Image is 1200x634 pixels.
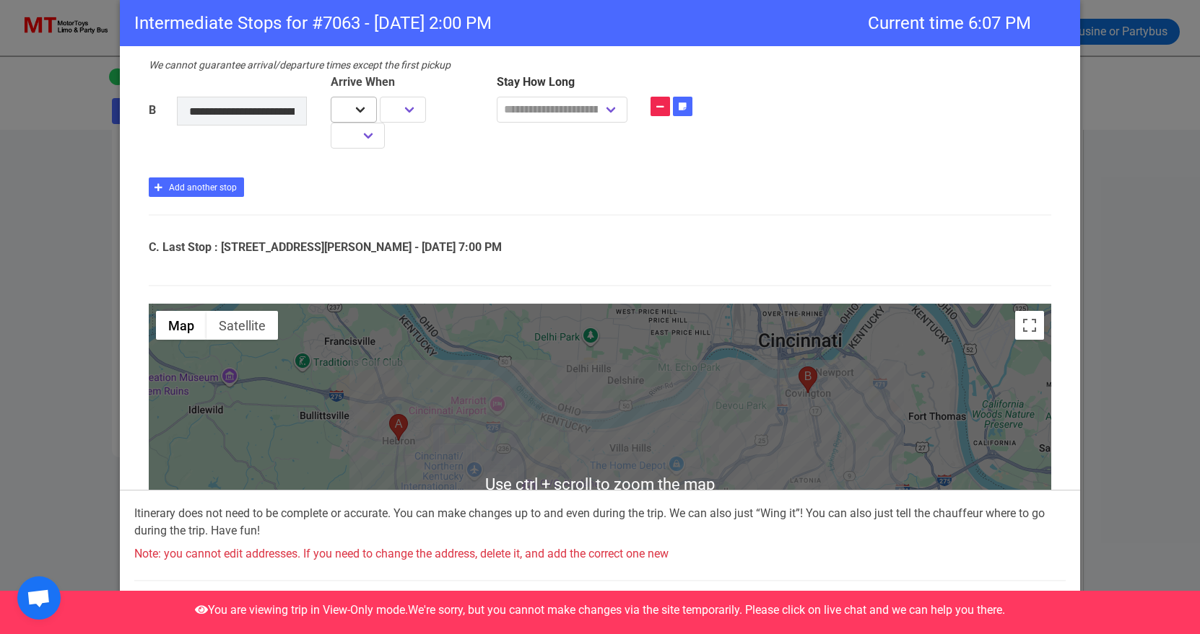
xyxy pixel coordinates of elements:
i: We cannot guarantee arrival/departure times except the first pickup [149,59,451,71]
label: Stay How Long [497,74,629,91]
button: Show satellite imagery [206,311,278,340]
span: Current time 6:07 PM [868,14,1031,32]
a: Open chat [17,576,61,620]
h3: Intermediate Stops for #7063 - [DATE] 2:00 PM [134,14,1066,32]
b: C. Last Stop : [STREET_ADDRESS][PERSON_NAME] - [DATE] 7:00 PM [149,240,502,254]
div: Hebron, KY 41048, USA [389,414,408,441]
p: Note: you cannot edit addresses. If you need to change the address, delete it, and add the correc... [134,545,1066,563]
p: Itinerary does not need to be complete or accurate. You can make changes up to and even during th... [134,505,1066,540]
button: Show street map [156,311,206,340]
button: Add another stop [149,177,244,197]
div: How long will you be there? [486,74,640,149]
span: We're sorry, but you cannot make changes via the site temporarily. Please click on live chat and ... [408,603,1005,617]
span: B [149,102,155,119]
span: Add another stop [169,182,237,193]
b: Arrive When [331,75,395,89]
div: Covington, KY, USA [799,366,817,393]
button: Toggle fullscreen view [1015,311,1044,340]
